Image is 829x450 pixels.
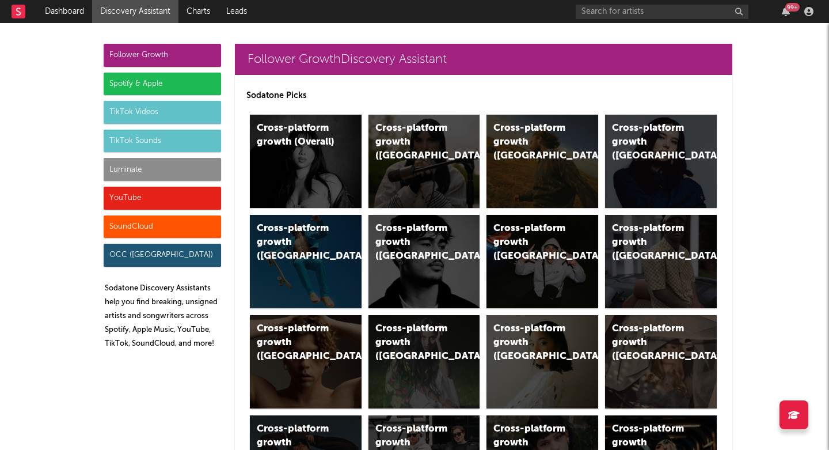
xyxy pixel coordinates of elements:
[257,322,335,364] div: Cross-platform growth ([GEOGRAPHIC_DATA])
[250,115,362,208] a: Cross-platform growth (Overall)
[104,44,221,67] div: Follower Growth
[486,315,598,409] a: Cross-platform growth ([GEOGRAPHIC_DATA])
[246,89,721,103] p: Sodatone Picks
[493,222,572,263] div: Cross-platform growth ([GEOGRAPHIC_DATA]/GSA)
[612,322,690,364] div: Cross-platform growth ([GEOGRAPHIC_DATA])
[250,215,362,308] a: Cross-platform growth ([GEOGRAPHIC_DATA])
[104,215,221,239] div: SoundCloud
[605,115,717,208] a: Cross-platform growth ([GEOGRAPHIC_DATA])
[104,130,221,153] div: TikTok Sounds
[105,282,221,351] p: Sodatone Discovery Assistants help you find breaking, unsigned artists and songwriters across Spo...
[368,315,480,409] a: Cross-platform growth ([GEOGRAPHIC_DATA])
[785,3,800,12] div: 99 +
[375,322,454,364] div: Cross-platform growth ([GEOGRAPHIC_DATA])
[375,222,454,263] div: Cross-platform growth ([GEOGRAPHIC_DATA])
[257,122,335,149] div: Cross-platform growth (Overall)
[104,244,221,267] div: OCC ([GEOGRAPHIC_DATA])
[605,215,717,308] a: Cross-platform growth ([GEOGRAPHIC_DATA])
[605,315,717,409] a: Cross-platform growth ([GEOGRAPHIC_DATA])
[576,5,748,19] input: Search for artists
[104,101,221,124] div: TikTok Videos
[368,215,480,308] a: Cross-platform growth ([GEOGRAPHIC_DATA])
[104,73,221,96] div: Spotify & Apple
[486,215,598,308] a: Cross-platform growth ([GEOGRAPHIC_DATA]/GSA)
[235,44,732,75] a: Follower GrowthDiscovery Assistant
[782,7,790,16] button: 99+
[612,222,690,263] div: Cross-platform growth ([GEOGRAPHIC_DATA])
[104,187,221,210] div: YouTube
[612,122,690,163] div: Cross-platform growth ([GEOGRAPHIC_DATA])
[250,315,362,409] a: Cross-platform growth ([GEOGRAPHIC_DATA])
[493,122,572,163] div: Cross-platform growth ([GEOGRAPHIC_DATA])
[368,115,480,208] a: Cross-platform growth ([GEOGRAPHIC_DATA])
[493,322,572,364] div: Cross-platform growth ([GEOGRAPHIC_DATA])
[104,158,221,181] div: Luminate
[375,122,454,163] div: Cross-platform growth ([GEOGRAPHIC_DATA])
[257,222,335,263] div: Cross-platform growth ([GEOGRAPHIC_DATA])
[486,115,598,208] a: Cross-platform growth ([GEOGRAPHIC_DATA])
